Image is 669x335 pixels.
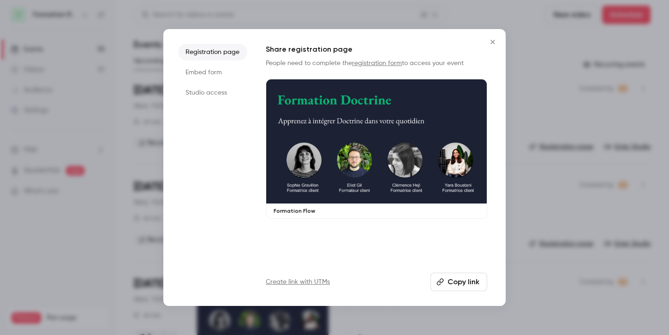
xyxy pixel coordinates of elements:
[178,84,247,101] li: Studio access
[266,44,487,55] h1: Share registration page
[274,207,479,215] p: Formation Flow
[266,79,487,219] a: Formation Flow
[178,44,247,60] li: Registration page
[266,59,487,68] p: People need to complete the to access your event
[352,60,402,66] a: registration form
[266,277,330,287] a: Create link with UTMs
[430,273,487,291] button: Copy link
[484,33,502,51] button: Close
[178,64,247,81] li: Embed form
